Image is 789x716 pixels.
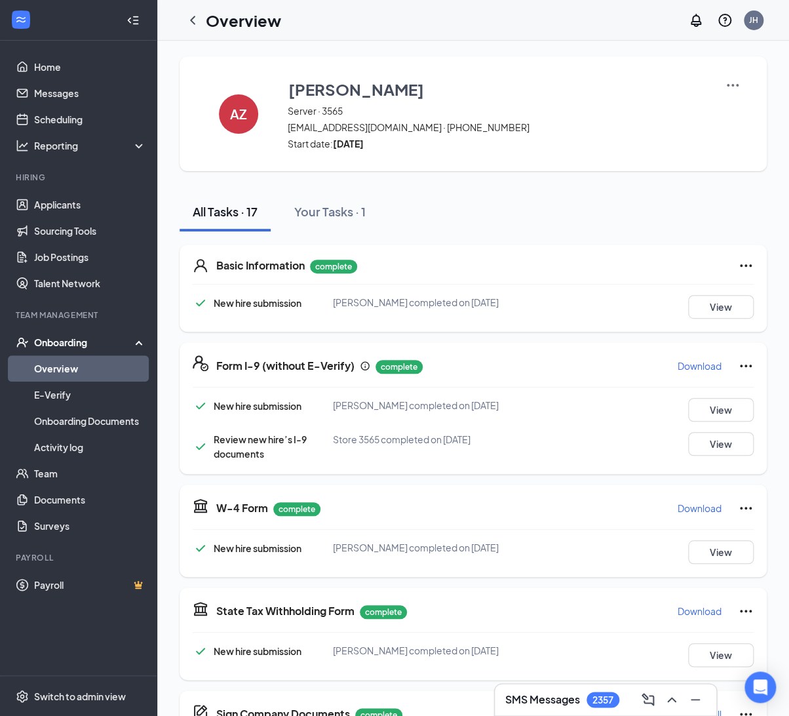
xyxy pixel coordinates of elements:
[688,540,754,564] button: View
[505,692,580,707] h3: SMS Messages
[738,603,754,619] svg: Ellipses
[34,355,146,382] a: Overview
[16,309,144,321] div: Team Management
[333,138,364,149] strong: [DATE]
[738,258,754,273] svg: Ellipses
[34,382,146,408] a: E-Verify
[288,78,424,100] h3: [PERSON_NAME]
[725,77,741,93] img: More Actions
[688,295,754,319] button: View
[34,106,146,132] a: Scheduling
[126,14,140,27] svg: Collapse
[688,398,754,422] button: View
[193,203,258,220] div: All Tasks · 17
[206,77,271,150] button: AZ
[744,671,776,703] div: Open Intercom Messenger
[294,203,366,220] div: Your Tasks · 1
[677,601,722,622] button: Download
[685,689,706,710] button: Minimize
[688,643,754,667] button: View
[717,12,733,28] svg: QuestionInfo
[34,408,146,434] a: Onboarding Documents
[333,399,499,411] span: [PERSON_NAME] completed on [DATE]
[34,336,135,349] div: Onboarding
[333,296,499,308] span: [PERSON_NAME] completed on [DATE]
[661,689,682,710] button: ChevronUp
[193,643,208,659] svg: Checkmark
[34,487,146,513] a: Documents
[193,601,208,616] svg: TaxGovernmentIcon
[677,498,722,519] button: Download
[16,139,29,152] svg: Analysis
[638,689,659,710] button: ComposeMessage
[688,432,754,456] button: View
[664,692,680,707] svg: ChevronUp
[214,645,301,657] span: New hire submission
[288,77,708,101] button: [PERSON_NAME]
[216,359,355,373] h5: Form I-9 (without E-Verify)
[310,260,357,273] p: complete
[738,358,754,374] svg: Ellipses
[34,460,146,487] a: Team
[193,295,208,311] svg: Checkmark
[288,104,708,117] span: Server · 3565
[688,12,704,28] svg: Notifications
[206,9,281,31] h1: Overview
[193,439,208,454] svg: Checkmark
[34,434,146,460] a: Activity log
[34,572,146,598] a: PayrollCrown
[193,258,208,273] svg: User
[34,270,146,296] a: Talent Network
[273,502,320,516] p: complete
[678,359,722,372] p: Download
[214,297,301,309] span: New hire submission
[34,191,146,218] a: Applicants
[738,500,754,516] svg: Ellipses
[14,13,28,26] svg: WorkstreamLogo
[333,645,499,656] span: [PERSON_NAME] completed on [DATE]
[193,498,208,513] svg: TaxGovernmentIcon
[185,12,201,28] svg: ChevronLeft
[640,692,656,707] svg: ComposeMessage
[288,121,708,134] span: [EMAIL_ADDRESS][DOMAIN_NAME] · [PHONE_NUMBER]
[678,605,722,618] p: Download
[193,540,208,556] svg: Checkmark
[230,109,247,119] h4: AZ
[214,400,301,412] span: New hire submission
[216,501,268,515] h5: W-4 Form
[214,433,307,460] span: Review new hire’s I-9 documents
[360,361,370,371] svg: Info
[687,692,703,707] svg: Minimize
[34,513,146,539] a: Surveys
[216,604,355,618] h5: State Tax Withholding Form
[16,336,29,349] svg: UserCheck
[333,433,471,445] span: Store 3565 completed on [DATE]
[34,690,126,703] div: Switch to admin view
[214,542,301,554] span: New hire submission
[34,80,146,106] a: Messages
[375,360,423,374] p: complete
[34,218,146,244] a: Sourcing Tools
[193,398,208,414] svg: Checkmark
[16,552,144,563] div: Payroll
[34,139,147,152] div: Reporting
[16,690,29,703] svg: Settings
[288,137,708,150] span: Start date:
[677,355,722,376] button: Download
[749,14,758,26] div: JH
[592,694,613,706] div: 2357
[34,244,146,270] a: Job Postings
[678,502,722,515] p: Download
[16,172,144,183] div: Hiring
[216,258,305,273] h5: Basic Information
[360,605,407,619] p: complete
[34,54,146,80] a: Home
[333,542,499,553] span: [PERSON_NAME] completed on [DATE]
[193,355,208,371] svg: FormI9EVerifyIcon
